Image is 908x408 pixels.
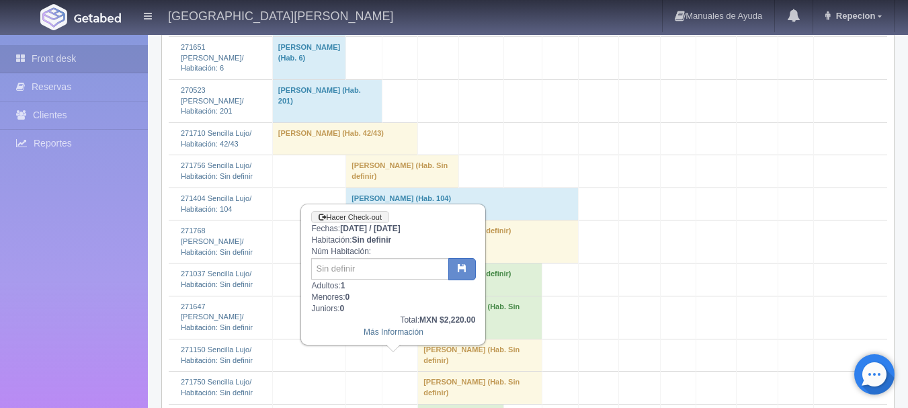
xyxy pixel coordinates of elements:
span: Repecion [833,11,876,21]
b: Sin definir [352,235,392,245]
a: 271404 Sencilla Lujo/Habitación: 104 [181,194,251,213]
a: Hacer Check-out [311,211,389,224]
input: Sin definir [311,258,449,280]
b: 0 [345,292,350,302]
td: [PERSON_NAME] (Hab. 6) [272,36,345,79]
td: [PERSON_NAME] (Hab. 201) [272,79,382,122]
a: 271647 [PERSON_NAME]/Habitación: Sin definir [181,302,253,331]
a: 270523 [PERSON_NAME]/Habitación: 201 [181,86,244,115]
td: [PERSON_NAME] (Hab. Sin definir) [346,155,458,188]
td: [PERSON_NAME] (Hab. 42/43) [272,123,417,155]
img: Getabed [74,13,121,23]
div: Fechas: Habitación: Núm Habitación: Adultos: Menores: Juniors: [302,205,485,344]
a: 271037 Sencilla Lujo/Habitación: Sin definir [181,270,253,288]
a: 271750 Sencilla Lujo/Habitación: Sin definir [181,378,253,397]
div: Total: [311,315,475,326]
a: 271710 Sencilla Lujo/Habitación: 42/43 [181,129,251,148]
a: 271150 Sencilla Lujo/Habitación: Sin definir [181,345,253,364]
b: 0 [340,304,345,313]
td: [PERSON_NAME] (Hab. Sin definir) [418,339,542,371]
b: MXN $2,220.00 [419,315,475,325]
td: [PERSON_NAME] (Hab. 104) [346,188,579,220]
img: Getabed [40,4,67,30]
td: [PERSON_NAME] (Hab. Sin definir) [418,372,542,404]
b: [DATE] / [DATE] [340,224,401,233]
a: 271768 [PERSON_NAME]/Habitación: Sin definir [181,227,253,255]
a: 271651 [PERSON_NAME]/Habitación: 6 [181,43,244,72]
b: 1 [341,281,345,290]
h4: [GEOGRAPHIC_DATA][PERSON_NAME] [168,7,393,24]
a: 271756 Sencilla Lujo/Habitación: Sin definir [181,161,253,180]
a: Más Información [364,327,423,337]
